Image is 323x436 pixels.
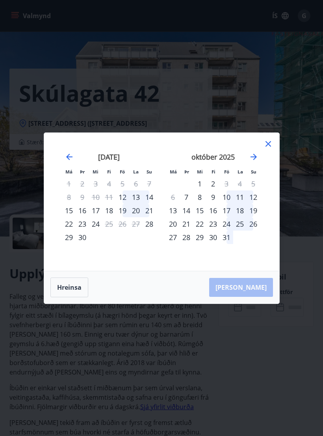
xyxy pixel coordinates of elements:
td: Choose þriðjudagur, 21. október 2025 as your check-in date. It’s available. [180,217,193,231]
td: Choose miðvikudagur, 1. október 2025 as your check-in date. It’s available. [193,177,206,190]
div: Aðeins útritun í boði [102,217,116,231]
div: 14 [180,204,193,217]
td: Choose föstudagur, 24. október 2025 as your check-in date. It’s available. [220,217,233,231]
div: 15 [62,204,76,217]
td: Choose mánudagur, 13. október 2025 as your check-in date. It’s available. [166,204,180,217]
td: Choose sunnudagur, 28. september 2025 as your check-in date. It’s available. [143,217,156,231]
td: Choose miðvikudagur, 15. október 2025 as your check-in date. It’s available. [193,204,206,217]
div: 22 [193,217,206,231]
small: Má [170,169,177,175]
td: Not available. laugardagur, 27. september 2025 [129,217,143,231]
td: Choose sunnudagur, 12. október 2025 as your check-in date. It’s available. [247,190,260,204]
td: Choose miðvikudagur, 29. október 2025 as your check-in date. It’s available. [193,231,206,244]
td: Choose föstudagur, 19. september 2025 as your check-in date. It’s available. [116,204,129,217]
td: Choose þriðjudagur, 14. október 2025 as your check-in date. It’s available. [180,204,193,217]
td: Choose laugardagur, 20. september 2025 as your check-in date. It’s available. [129,204,143,217]
div: 1 [193,177,206,190]
div: 20 [129,204,143,217]
div: 29 [193,231,206,244]
td: Choose mánudagur, 27. október 2025 as your check-in date. It’s available. [166,231,180,244]
td: Not available. fimmtudagur, 25. september 2025 [102,217,116,231]
td: Not available. föstudagur, 5. september 2025 [116,177,129,190]
td: Choose fimmtudagur, 9. október 2025 as your check-in date. It’s available. [206,190,220,204]
td: Choose laugardagur, 25. október 2025 as your check-in date. It’s available. [233,217,247,231]
td: Choose sunnudagur, 21. september 2025 as your check-in date. It’s available. [143,204,156,217]
td: Choose föstudagur, 10. október 2025 as your check-in date. It’s available. [220,190,233,204]
strong: [DATE] [98,152,120,162]
div: 23 [76,217,89,231]
td: Choose fimmtudagur, 30. október 2025 as your check-in date. It’s available. [206,231,220,244]
td: Not available. fimmtudagur, 4. september 2025 [102,177,116,190]
td: Choose sunnudagur, 26. október 2025 as your check-in date. It’s available. [247,217,260,231]
td: Choose þriðjudagur, 28. október 2025 as your check-in date. It’s available. [180,231,193,244]
small: Fö [224,169,229,175]
div: Aðeins innritun í boði [180,190,193,204]
small: Mi [197,169,203,175]
td: Choose mánudagur, 29. september 2025 as your check-in date. It’s available. [62,231,76,244]
td: Choose fimmtudagur, 2. október 2025 as your check-in date. It’s available. [206,177,220,190]
td: Choose mánudagur, 22. september 2025 as your check-in date. It’s available. [62,217,76,231]
div: 20 [166,217,180,231]
div: 21 [143,204,156,217]
div: 16 [76,204,89,217]
td: Choose fimmtudagur, 23. október 2025 as your check-in date. It’s available. [206,217,220,231]
td: Choose þriðjudagur, 30. september 2025 as your check-in date. It’s available. [76,231,89,244]
td: Not available. þriðjudagur, 9. september 2025 [76,190,89,204]
td: Not available. laugardagur, 6. september 2025 [129,177,143,190]
div: 16 [206,204,220,217]
div: 11 [233,190,247,204]
div: 22 [62,217,76,231]
div: 29 [62,231,76,244]
div: Aðeins innritun í boði [116,190,129,204]
div: Calendar [54,142,270,261]
td: Not available. sunnudagur, 5. október 2025 [247,177,260,190]
small: Fi [107,169,111,175]
td: Not available. sunnudagur, 7. september 2025 [143,177,156,190]
div: 8 [193,190,206,204]
div: 25 [233,217,247,231]
small: La [238,169,243,175]
small: Má [65,169,72,175]
div: 24 [89,217,102,231]
td: Choose föstudagur, 17. október 2025 as your check-in date. It’s available. [220,204,233,217]
small: Su [147,169,152,175]
div: 9 [206,190,220,204]
div: 24 [220,217,233,231]
small: Fi [212,169,215,175]
div: 18 [102,204,116,217]
td: Choose miðvikudagur, 17. september 2025 as your check-in date. It’s available. [89,204,102,217]
div: Aðeins útritun í boði [220,177,233,190]
td: Choose laugardagur, 13. september 2025 as your check-in date. It’s available. [129,190,143,204]
div: Aðeins innritun í boði [143,217,156,231]
div: 18 [233,204,247,217]
td: Not available. miðvikudagur, 3. september 2025 [89,177,102,190]
div: 15 [193,204,206,217]
div: 19 [116,204,129,217]
button: Hreinsa [50,278,88,297]
div: 30 [76,231,89,244]
td: Not available. mánudagur, 1. september 2025 [62,177,76,190]
div: 10 [220,190,233,204]
div: 17 [220,204,233,217]
div: 17 [89,204,102,217]
td: Not available. þriðjudagur, 2. september 2025 [76,177,89,190]
div: 13 [129,190,143,204]
td: Choose þriðjudagur, 16. september 2025 as your check-in date. It’s available. [76,204,89,217]
div: 23 [206,217,220,231]
div: 2 [206,177,220,190]
td: Choose fimmtudagur, 18. september 2025 as your check-in date. It’s available. [102,204,116,217]
td: Not available. föstudagur, 3. október 2025 [220,177,233,190]
small: Þr [80,169,85,175]
div: 19 [247,204,260,217]
div: 21 [180,217,193,231]
td: Choose miðvikudagur, 22. október 2025 as your check-in date. It’s available. [193,217,206,231]
small: Fö [120,169,125,175]
td: Choose föstudagur, 12. september 2025 as your check-in date. It’s available. [116,190,129,204]
td: Not available. laugardagur, 4. október 2025 [233,177,247,190]
td: Choose fimmtudagur, 16. október 2025 as your check-in date. It’s available. [206,204,220,217]
div: Move backward to switch to the previous month. [65,152,74,162]
td: Not available. föstudagur, 26. september 2025 [116,217,129,231]
td: Not available. fimmtudagur, 11. september 2025 [102,190,116,204]
td: Choose föstudagur, 31. október 2025 as your check-in date. It’s available. [220,231,233,244]
td: Choose sunnudagur, 19. október 2025 as your check-in date. It’s available. [247,204,260,217]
